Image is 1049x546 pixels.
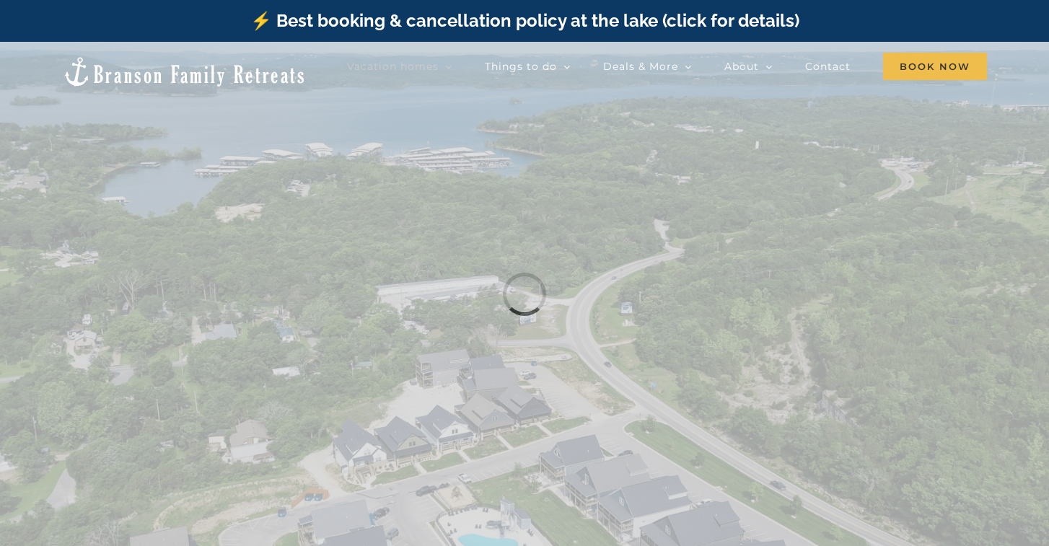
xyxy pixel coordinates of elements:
[724,52,773,81] a: About
[62,56,307,88] img: Branson Family Retreats Logo
[250,10,799,31] a: ⚡️ Best booking & cancellation policy at the lake (click for details)
[724,61,759,71] span: About
[603,52,692,81] a: Deals & More
[603,61,678,71] span: Deals & More
[883,52,987,81] a: Book Now
[347,52,987,81] nav: Main Menu
[485,61,557,71] span: Things to do
[883,53,987,80] span: Book Now
[347,61,439,71] span: Vacation homes
[805,52,851,81] a: Contact
[805,61,851,71] span: Contact
[347,52,452,81] a: Vacation homes
[485,52,571,81] a: Things to do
